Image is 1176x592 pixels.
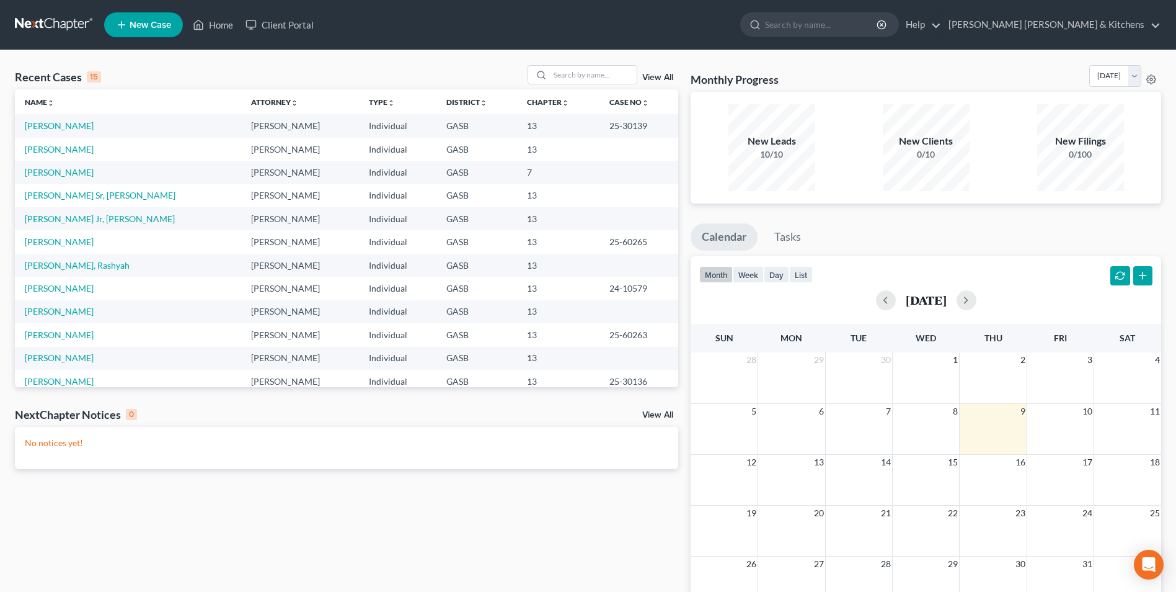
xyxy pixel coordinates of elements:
[436,230,517,253] td: GASB
[691,223,758,251] a: Calendar
[527,97,569,107] a: Chapterunfold_more
[813,557,825,572] span: 27
[883,134,970,148] div: New Clients
[241,138,359,161] td: [PERSON_NAME]
[885,404,892,419] span: 7
[1120,333,1135,343] span: Sat
[436,370,517,393] td: GASB
[359,230,436,253] td: Individual
[1081,557,1094,572] span: 31
[241,300,359,323] td: [PERSON_NAME]
[369,97,395,107] a: Typeunfold_more
[765,13,878,36] input: Search by name...
[1014,557,1027,572] span: 30
[25,352,94,363] a: [PERSON_NAME]
[642,73,673,82] a: View All
[359,323,436,346] td: Individual
[359,138,436,161] td: Individual
[550,66,637,84] input: Search by name...
[517,230,599,253] td: 13
[436,323,517,346] td: GASB
[599,230,679,253] td: 25-60265
[387,99,395,107] i: unfold_more
[1037,148,1124,161] div: 0/100
[715,333,733,343] span: Sun
[436,300,517,323] td: GASB
[359,161,436,184] td: Individual
[900,14,941,36] a: Help
[1134,550,1164,580] div: Open Intercom Messenger
[446,97,487,107] a: Districtunfold_more
[241,230,359,253] td: [PERSON_NAME]
[1019,404,1027,419] span: 9
[241,323,359,346] td: [PERSON_NAME]
[241,161,359,184] td: [PERSON_NAME]
[241,207,359,230] td: [PERSON_NAME]
[851,333,867,343] span: Tue
[359,277,436,300] td: Individual
[359,184,436,207] td: Individual
[789,266,813,283] button: list
[241,277,359,300] td: [PERSON_NAME]
[984,333,1002,343] span: Thu
[562,99,569,107] i: unfold_more
[359,347,436,370] td: Individual
[517,114,599,137] td: 13
[25,120,94,131] a: [PERSON_NAME]
[1054,333,1067,343] span: Fri
[251,97,298,107] a: Attorneyunfold_more
[599,277,679,300] td: 24-10579
[906,294,947,307] h2: [DATE]
[599,323,679,346] td: 25-60263
[241,184,359,207] td: [PERSON_NAME]
[1081,506,1094,521] span: 24
[642,99,649,107] i: unfold_more
[126,409,137,420] div: 0
[359,254,436,277] td: Individual
[1154,352,1161,367] span: 4
[599,370,679,393] td: 25-30136
[813,455,825,470] span: 13
[764,266,789,283] button: day
[745,557,758,572] span: 26
[25,306,94,316] a: [PERSON_NAME]
[1149,404,1161,419] span: 11
[916,333,936,343] span: Wed
[880,455,892,470] span: 14
[436,184,517,207] td: GASB
[745,455,758,470] span: 12
[733,266,764,283] button: week
[517,184,599,207] td: 13
[436,347,517,370] td: GASB
[880,352,892,367] span: 30
[359,114,436,137] td: Individual
[750,404,758,419] span: 5
[25,97,55,107] a: Nameunfold_more
[728,148,815,161] div: 10/10
[517,347,599,370] td: 13
[763,223,812,251] a: Tasks
[241,114,359,137] td: [PERSON_NAME]
[813,352,825,367] span: 29
[517,277,599,300] td: 13
[1037,134,1124,148] div: New Filings
[880,557,892,572] span: 28
[87,71,101,83] div: 15
[691,72,779,87] h3: Monthly Progress
[359,207,436,230] td: Individual
[130,20,171,30] span: New Case
[25,283,94,294] a: [PERSON_NAME]
[947,455,959,470] span: 15
[47,99,55,107] i: unfold_more
[880,506,892,521] span: 21
[1081,404,1094,419] span: 10
[25,236,94,247] a: [PERSON_NAME]
[241,254,359,277] td: [PERSON_NAME]
[1149,455,1161,470] span: 18
[517,323,599,346] td: 13
[1149,506,1161,521] span: 25
[1081,455,1094,470] span: 17
[25,260,130,271] a: [PERSON_NAME], Rashyah
[436,277,517,300] td: GASB
[291,99,298,107] i: unfold_more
